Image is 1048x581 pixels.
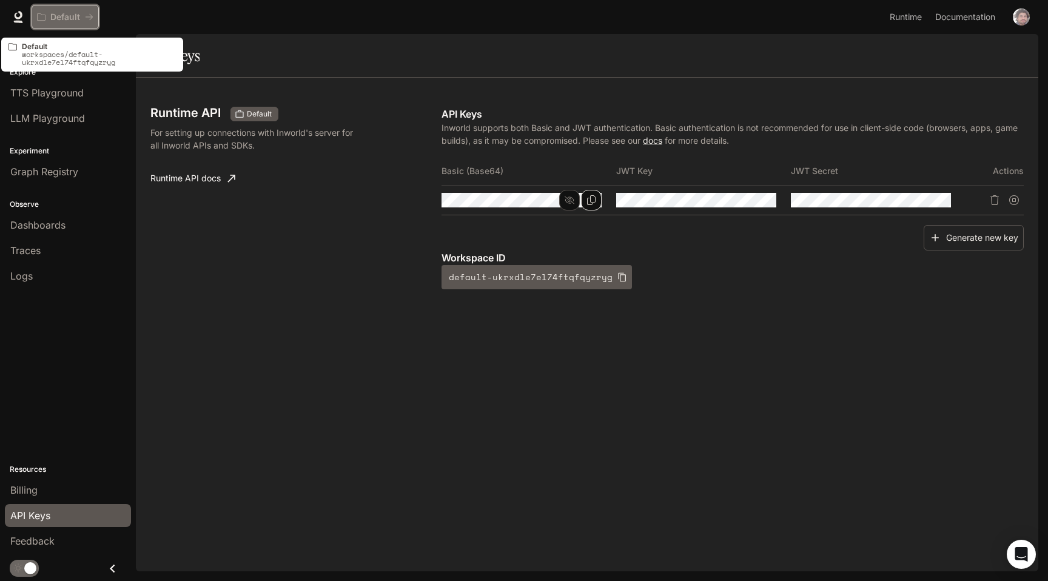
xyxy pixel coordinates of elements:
[791,156,966,186] th: JWT Secret
[442,250,1024,265] p: Workspace ID
[442,265,632,289] button: default-ukrxdle7el74ftqfqyzryg
[230,107,278,121] div: These keys will apply to your current workspace only
[1013,8,1030,25] img: User avatar
[890,10,922,25] span: Runtime
[150,126,361,152] p: For setting up connections with Inworld's server for all Inworld APIs and SDKs.
[1004,190,1024,210] button: Suspend API key
[32,5,99,29] button: All workspaces
[930,5,1004,29] a: Documentation
[442,121,1024,147] p: Inworld supports both Basic and JWT authentication. Basic authentication is not recommended for u...
[616,156,791,186] th: JWT Key
[22,42,176,50] p: Default
[935,10,995,25] span: Documentation
[442,107,1024,121] p: API Keys
[442,156,616,186] th: Basic (Base64)
[242,109,277,119] span: Default
[146,166,240,190] a: Runtime API docs
[50,12,80,22] p: Default
[150,107,221,119] h3: Runtime API
[985,190,1004,210] button: Delete API key
[22,50,176,66] p: workspaces/default-ukrxdle7el74ftqfqyzryg
[1007,540,1036,569] div: Open Intercom Messenger
[885,5,929,29] a: Runtime
[581,190,602,210] button: Copy Basic (Base64)
[924,225,1024,251] button: Generate new key
[1009,5,1033,29] button: User avatar
[643,135,662,146] a: docs
[966,156,1024,186] th: Actions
